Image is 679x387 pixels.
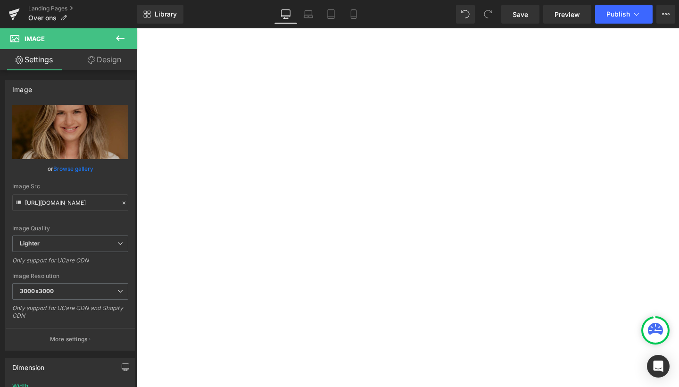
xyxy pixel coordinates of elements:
[53,160,93,177] a: Browse gallery
[342,5,365,24] a: Mobile
[25,35,45,42] span: Image
[12,358,45,371] div: Dimension
[456,5,475,24] button: Undo
[12,304,128,326] div: Only support for UCare CDN and Shopify CDN
[555,9,580,19] span: Preview
[595,5,653,24] button: Publish
[20,240,40,247] b: Lighter
[6,328,135,350] button: More settings
[12,164,128,174] div: or
[137,5,183,24] a: New Library
[50,335,88,344] p: More settings
[647,355,670,378] div: Open Intercom Messenger
[656,5,675,24] button: More
[12,273,128,279] div: Image Resolution
[20,287,54,294] b: 3000x3000
[606,10,630,18] span: Publish
[12,183,128,190] div: Image Src
[28,14,57,22] span: Over ons
[12,80,32,93] div: Image
[12,257,128,270] div: Only support for UCare CDN
[513,9,528,19] span: Save
[274,5,297,24] a: Desktop
[12,194,128,211] input: Link
[297,5,320,24] a: Laptop
[12,225,128,232] div: Image Quality
[28,5,137,12] a: Landing Pages
[320,5,342,24] a: Tablet
[70,49,139,70] a: Design
[543,5,591,24] a: Preview
[479,5,497,24] button: Redo
[155,10,177,18] span: Library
